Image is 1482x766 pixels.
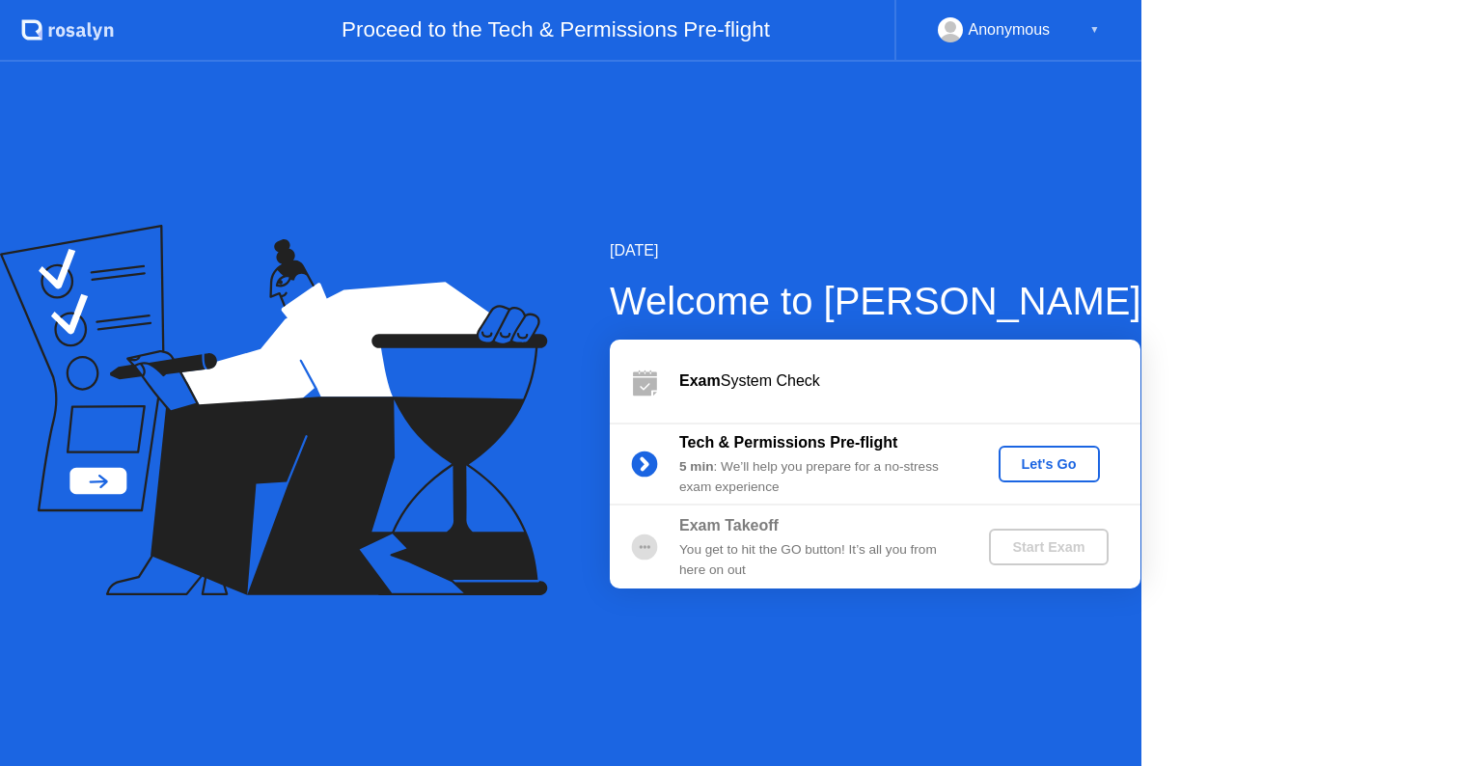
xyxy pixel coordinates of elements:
[997,539,1100,555] div: Start Exam
[610,272,1141,330] div: Welcome to [PERSON_NAME]
[679,434,897,451] b: Tech & Permissions Pre-flight
[679,540,957,580] div: You get to hit the GO button! It’s all you from here on out
[999,446,1100,482] button: Let's Go
[610,239,1141,262] div: [DATE]
[989,529,1108,565] button: Start Exam
[679,372,721,389] b: Exam
[679,517,779,533] b: Exam Takeoff
[969,17,1051,42] div: Anonymous
[1006,456,1092,472] div: Let's Go
[1089,17,1099,42] div: ▼
[679,369,1140,393] div: System Check
[679,459,714,474] b: 5 min
[679,457,957,497] div: : We’ll help you prepare for a no-stress exam experience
